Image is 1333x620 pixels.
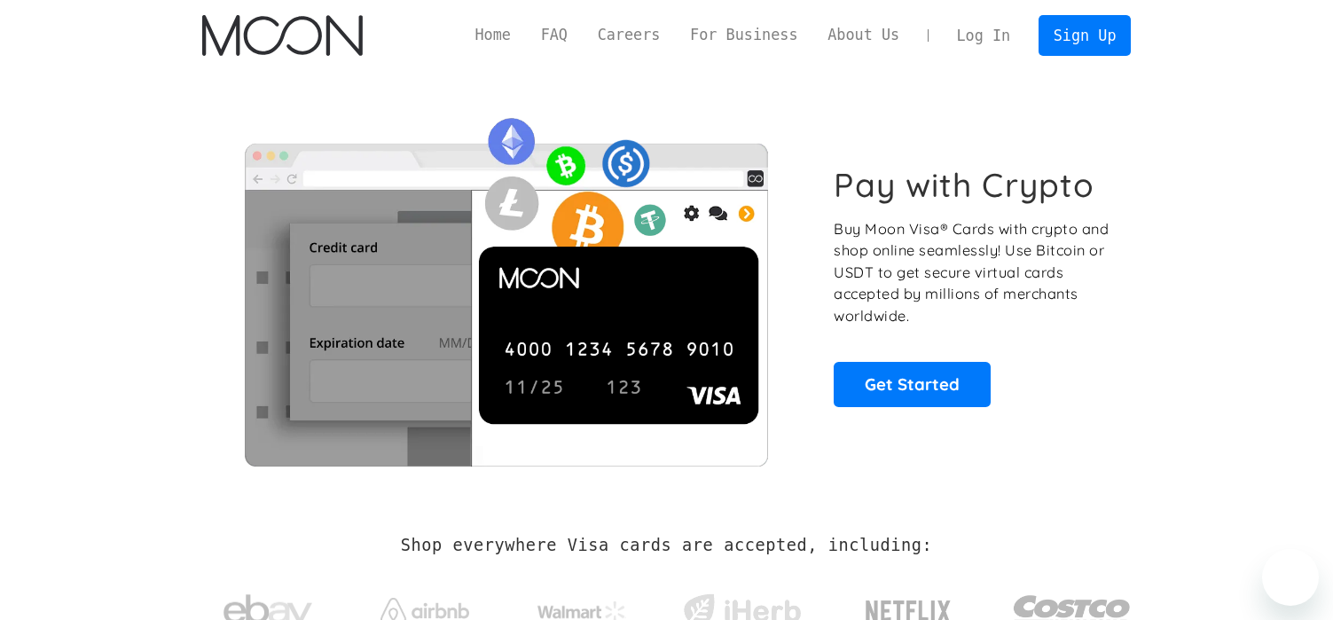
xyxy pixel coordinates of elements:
a: Careers [583,24,675,46]
a: Sign Up [1039,15,1131,55]
a: For Business [675,24,812,46]
a: home [202,15,363,56]
a: Log In [942,16,1025,55]
img: Moon Logo [202,15,363,56]
a: FAQ [526,24,583,46]
a: Home [460,24,526,46]
p: Buy Moon Visa® Cards with crypto and shop online seamlessly! Use Bitcoin or USDT to get secure vi... [834,218,1111,327]
img: Moon Cards let you spend your crypto anywhere Visa is accepted. [202,106,810,466]
iframe: Button to launch messaging window [1262,549,1319,606]
h2: Shop everywhere Visa cards are accepted, including: [401,536,932,555]
h1: Pay with Crypto [834,165,1094,205]
a: Get Started [834,362,991,406]
a: About Us [812,24,914,46]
